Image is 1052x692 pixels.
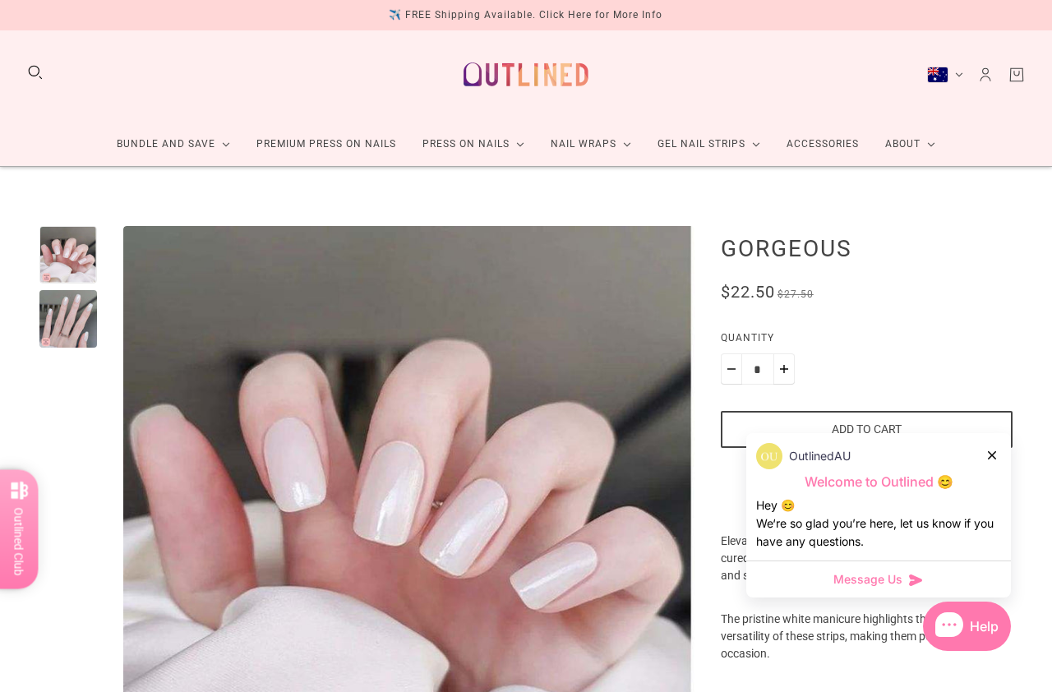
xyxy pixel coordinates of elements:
label: Quantity [721,330,1013,353]
h1: Gorgeous [721,234,1013,262]
button: Plus [773,353,795,385]
p: Welcome to Outlined 😊 [756,473,1001,491]
a: Press On Nails [409,122,538,166]
button: Add to cart [721,411,1013,448]
button: Australia [927,67,963,83]
a: Accessories [773,122,872,166]
a: About [872,122,948,166]
p: Elevate your nail game with the Outlined 'Gorgeous' semi cured gel nail strips, designed for effo... [721,533,1013,611]
a: Cart [1008,66,1026,84]
span: $22.50 [721,282,775,302]
div: Hey 😊 We‘re so glad you’re here, let us know if you have any questions. [756,496,1001,551]
p: OutlinedAU [789,447,851,465]
a: Nail Wraps [538,122,644,166]
a: Premium Press On Nails [243,122,409,166]
p: The pristine white manicure highlights the elegance and versatility of these strips, making them ... [721,611,1013,689]
span: $27.50 [777,288,814,300]
a: Gel Nail Strips [644,122,773,166]
button: Minus [721,353,742,385]
div: ✈️ FREE Shipping Available. Click Here for More Info [389,7,662,24]
a: Account [976,66,994,84]
a: Bundle and Save [104,122,243,166]
img: data:image/png;base64,iVBORw0KGgoAAAANSUhEUgAAACQAAAAkCAYAAADhAJiYAAAAAXNSR0IArs4c6QAAAERlWElmTU0... [756,443,782,469]
a: Outlined [454,39,598,109]
span: Message Us [833,571,902,588]
button: Search [26,63,44,81]
a: More payment options [721,491,1013,509]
